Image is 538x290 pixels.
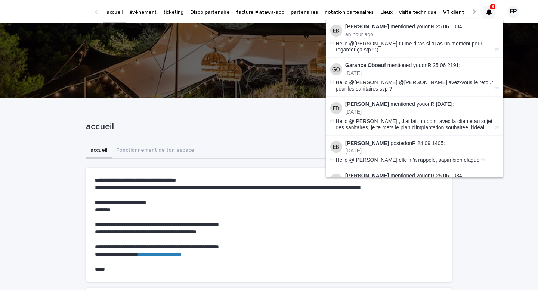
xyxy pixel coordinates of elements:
[336,118,494,131] span: Hello @[PERSON_NAME] , J'ai fait un point avec la cliente au sujet des sanitaires, je te mets le ...
[345,109,499,115] p: [DATE]
[345,140,389,146] strong: [PERSON_NAME]
[345,23,389,29] strong: [PERSON_NAME]
[336,41,482,53] span: Hello @[PERSON_NAME] tu me diras si tu as un moment pour regarder ça stp ! :)
[330,63,342,75] img: Garance Oboeuf
[345,62,386,68] strong: Garance Oboeuf
[345,173,499,179] p: mentioned you on :
[345,101,389,107] strong: [PERSON_NAME]
[86,143,112,159] button: accueil
[345,31,499,38] p: an hour ago
[330,25,342,37] img: Esteban Bolanos
[330,141,342,153] img: Esteban Bolanos
[345,140,499,146] p: posted on :
[330,102,342,114] img: Fanny Dornier
[15,4,87,19] img: Ls34BcGeRexTGTNfXpUC
[431,173,462,179] a: R 25 06 1084
[431,101,452,107] a: R [DATE]
[330,174,342,186] img: Esteban Bolanos
[431,23,462,29] a: R 25 06 1084
[345,148,499,154] p: [DATE]
[336,79,493,92] span: Hello @[PERSON_NAME] @[PERSON_NAME] avez-vous le retour pour les sanitaires svp ?
[345,23,499,30] p: mentioned you on :
[345,101,499,107] p: mentioned you on :
[427,62,459,68] a: R 25 06 2191
[412,140,443,146] a: R 24 09 1405
[345,62,499,69] p: mentioned you on :
[483,6,495,18] div: 3
[112,143,199,159] button: Fonctionnement de ton espace
[345,173,389,179] strong: [PERSON_NAME]
[86,122,449,132] p: accueil
[492,4,494,9] p: 3
[507,6,519,18] div: EP
[345,70,499,76] p: [DATE]
[336,157,480,163] span: Hello @[PERSON_NAME] elle m'a rappelé, sapin bien elagué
